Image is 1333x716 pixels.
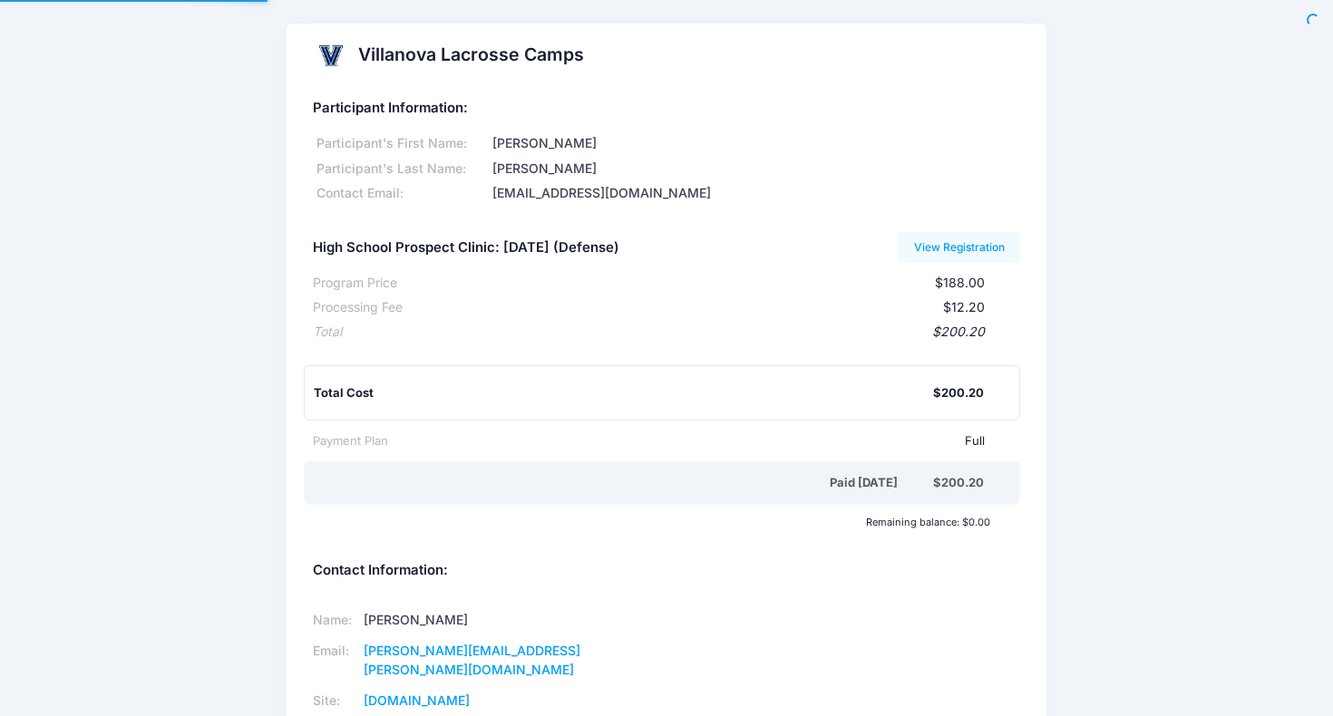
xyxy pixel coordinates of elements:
div: [EMAIL_ADDRESS][DOMAIN_NAME] [490,184,1020,203]
div: Remaining balance: $0.00 [305,517,1000,527]
td: [PERSON_NAME] [358,605,643,636]
h5: High School Prospect Clinic: [DATE] (Defense) [313,240,619,256]
div: Participant's Last Name: [313,160,490,179]
div: Total Cost [314,384,933,402]
a: [PERSON_NAME][EMAIL_ADDRESS][PERSON_NAME][DOMAIN_NAME] [364,643,580,677]
div: Full [388,432,985,450]
h2: Villanova Lacrosse Camps [358,44,584,65]
a: [DOMAIN_NAME] [364,692,470,708]
td: Email: [313,636,358,686]
td: Name: [313,605,358,636]
div: Program Price [313,274,397,293]
div: [PERSON_NAME] [490,160,1020,179]
a: View Registration [898,232,1020,263]
div: Processing Fee [313,298,403,317]
div: Participant's First Name: [313,134,490,153]
div: [PERSON_NAME] [490,134,1020,153]
div: $200.20 [933,384,984,402]
div: Payment Plan [313,432,388,450]
div: $200.20 [933,474,984,492]
div: Paid [DATE] [316,474,933,492]
h5: Contact Information: [313,563,1020,579]
h5: Participant Information: [313,101,1020,117]
div: $200.20 [342,323,985,342]
div: $12.20 [403,298,985,317]
div: Total [313,323,342,342]
div: Contact Email: [313,184,490,203]
span: $188.00 [935,275,985,290]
